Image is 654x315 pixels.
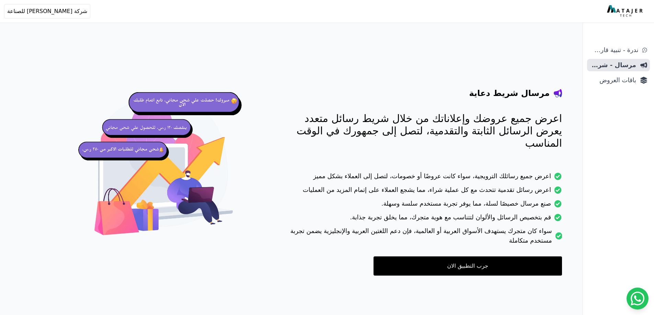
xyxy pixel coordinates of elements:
[590,45,638,55] span: ندرة - تنبية قارب علي النفاذ
[279,185,562,199] li: اعرض رسائل تقدمية تتحدث مع كل عملية شراء، مما يشجع العملاء على إتمام المزيد من العمليات
[607,5,644,17] img: MatajerTech Logo
[279,199,562,213] li: صنع مرسال خصيصًا لسلة، مما يوفر تجربة مستخدم سلسة وسهلة.
[279,171,562,185] li: اعرض جميع رسائلك الترويجية، سواء كانت عروضًا أو خصومات، لتصل إلى العملاء بشكل مميز
[469,88,550,99] h4: مرسال شريط دعاية
[279,213,562,226] li: قم بتخصيص الرسائل والألوان لتتناسب مع هوية متجرك، مما يخلق تجربة جذابة.
[76,82,252,258] img: hero
[590,60,636,70] span: مرسال - شريط دعاية
[279,112,562,149] p: اعرض جميع عروضك وإعلاناتك من خلال شريط رسائل متعدد يعرض الرسائل الثابتة والتقدمية، لتصل إلى جمهور...
[7,7,87,15] span: شركة [PERSON_NAME] للصناعة
[279,226,562,250] li: سواء كان متجرك يستهدف الأسواق العربية أو العالمية، فإن دعم اللغتين العربية والإنجليزية يضمن تجربة...
[374,256,562,276] a: جرب التطبيق الان
[4,4,90,19] button: شركة [PERSON_NAME] للصناعة
[590,75,636,85] span: باقات العروض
